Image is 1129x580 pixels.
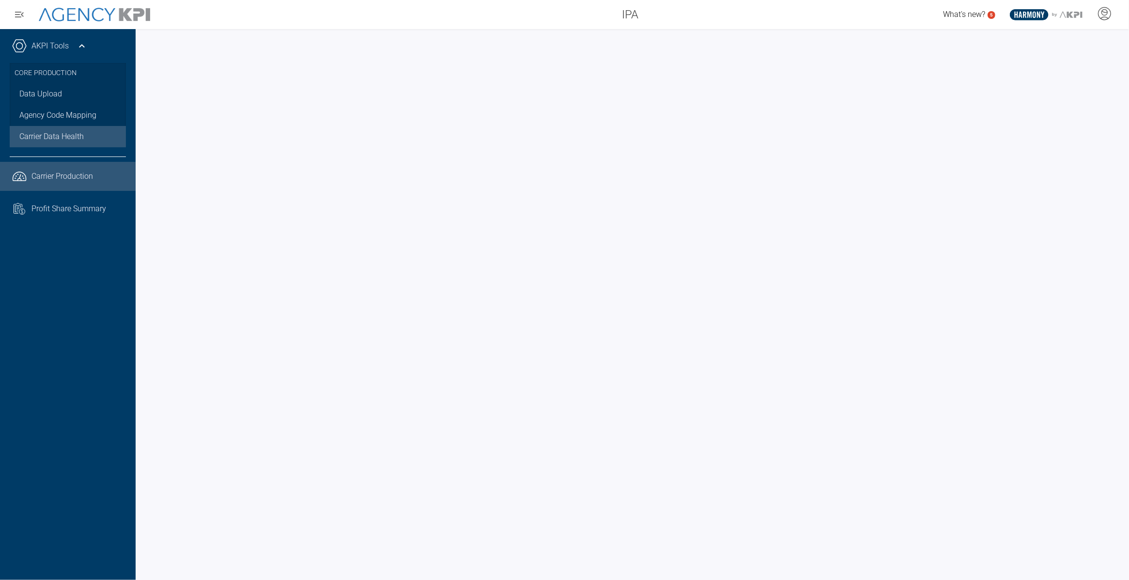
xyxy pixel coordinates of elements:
span: What's new? [943,10,985,19]
span: IPA [622,6,638,23]
span: Carrier Production [31,171,93,182]
img: AgencyKPI [39,8,150,22]
a: Agency Code Mapping [10,105,126,126]
h3: Core Production [15,63,121,83]
a: AKPI Tools [31,40,69,52]
a: Data Upload [10,83,126,105]
a: 5 [988,11,995,19]
span: Carrier Data Health [19,131,84,142]
a: Carrier Data Health [10,126,126,147]
text: 5 [990,12,993,17]
span: Profit Share Summary [31,203,106,215]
